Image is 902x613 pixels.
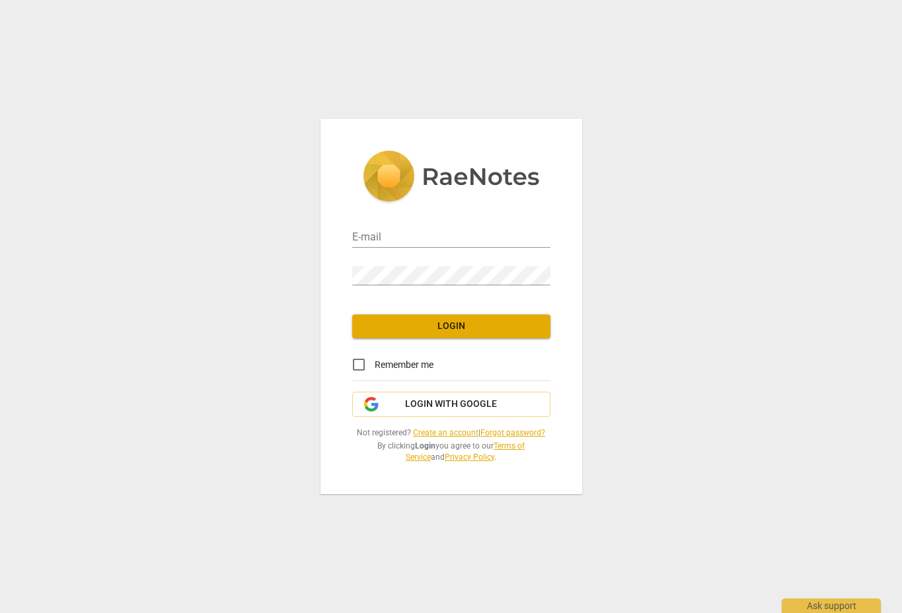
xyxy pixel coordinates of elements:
a: Forgot password? [480,428,545,437]
img: 5ac2273c67554f335776073100b6d88f.svg [363,151,540,205]
button: Login [352,314,550,338]
span: By clicking you agree to our and . [352,441,550,462]
a: Terms of Service [406,441,525,462]
span: Not registered? | [352,427,550,439]
div: Ask support [782,598,881,613]
b: Login [415,441,435,451]
a: Create an account [413,428,478,437]
a: Privacy Policy [445,452,494,462]
span: Login [363,320,540,333]
span: Remember me [375,358,433,372]
button: Login with Google [352,392,550,417]
span: Login with Google [405,398,497,411]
